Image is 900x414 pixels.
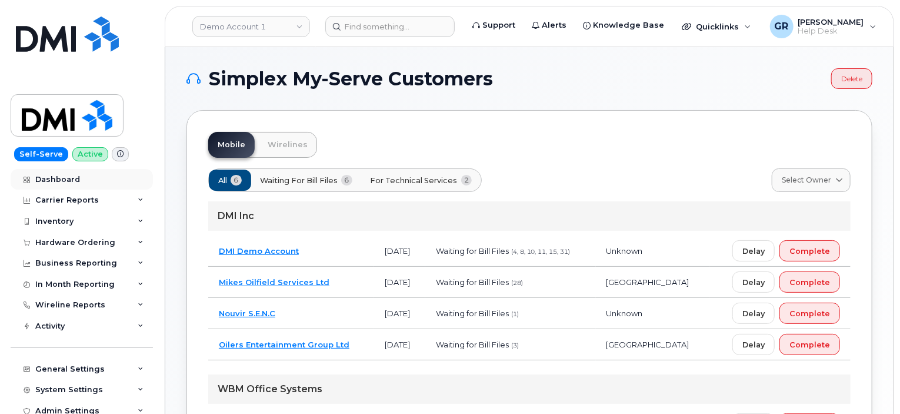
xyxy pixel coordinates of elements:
[606,246,643,256] span: Unknown
[831,68,872,89] a: Delete
[779,271,840,293] button: Complete
[606,340,689,349] span: [GEOGRAPHIC_DATA]
[341,175,352,186] span: 6
[782,175,831,186] span: Select Owner
[258,132,317,158] a: Wirelines
[789,246,830,257] span: Complete
[511,279,523,287] span: (28)
[436,309,509,318] span: Waiting for Bill Files
[789,308,830,319] span: Complete
[742,339,765,350] span: Delay
[511,342,519,349] span: (3)
[219,246,299,256] a: DMI Demo Account
[772,168,851,192] a: Select Owner
[742,246,765,257] span: Delay
[606,277,689,287] span: [GEOGRAPHIC_DATA]
[208,201,851,231] div: DMI Inc
[779,303,840,324] button: Complete
[461,175,472,186] span: 2
[208,132,255,158] a: Mobile
[511,248,571,256] span: (4, 8, 10, 11, 15, 31)
[779,334,840,355] button: Complete
[260,175,338,186] span: Waiting for Bill Files
[436,340,509,349] span: Waiting for Bill Files
[732,303,775,324] button: Delay
[374,329,425,360] td: [DATE]
[374,267,425,298] td: [DATE]
[219,340,349,349] a: Oilers Entertainment Group Ltd
[732,334,775,355] button: Delay
[789,339,830,350] span: Complete
[732,271,775,293] button: Delay
[606,309,643,318] span: Unknown
[742,277,765,288] span: Delay
[732,240,775,261] button: Delay
[371,175,458,186] span: For Technical Services
[219,309,275,318] a: Nouvir S.E.N.C
[436,277,509,287] span: Waiting for Bill Files
[436,246,509,256] span: Waiting for Bill Files
[219,277,329,287] a: Mikes Oilfield Services Ltd
[511,310,519,318] span: (1)
[374,298,425,329] td: [DATE]
[208,375,851,404] div: WBM Office Systems
[789,277,830,288] span: Complete
[779,240,840,261] button: Complete
[209,70,493,88] span: Simplex My-Serve Customers
[374,236,425,267] td: [DATE]
[742,308,765,319] span: Delay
